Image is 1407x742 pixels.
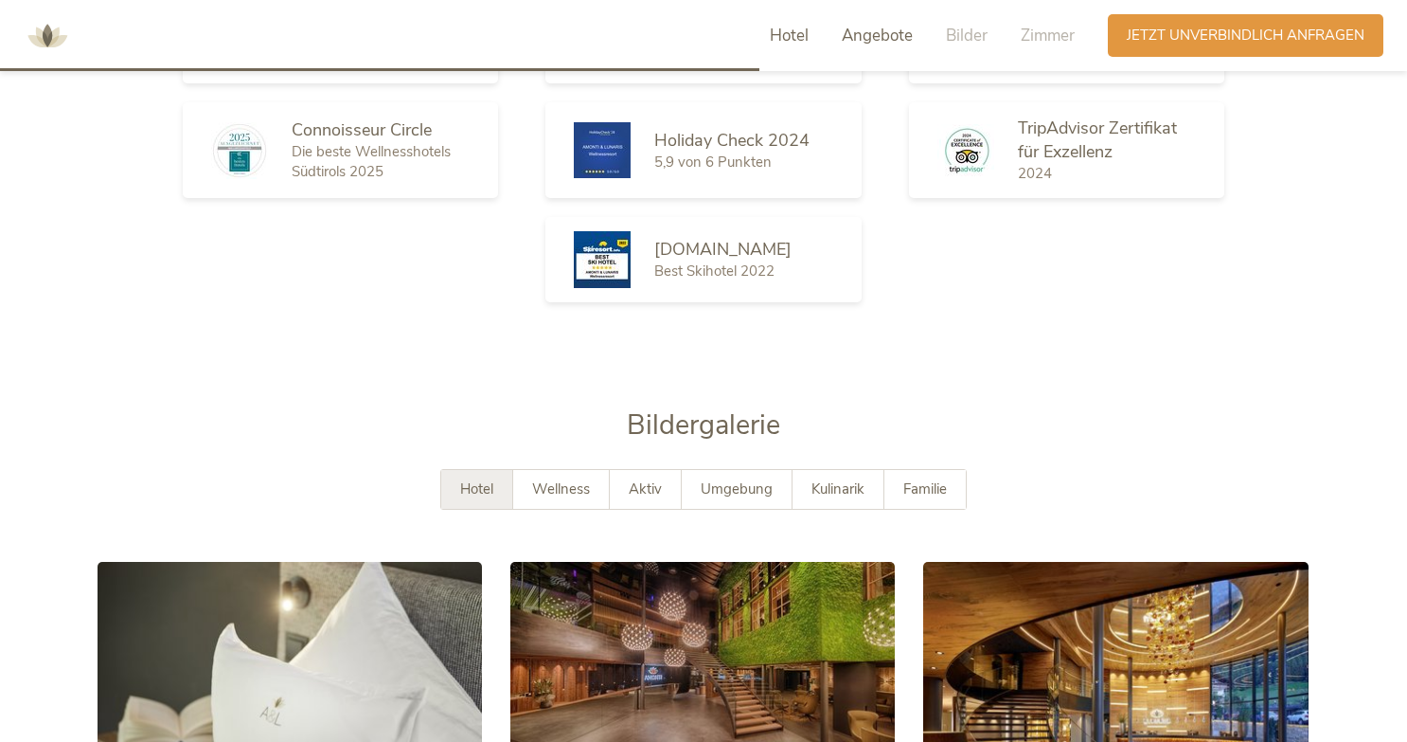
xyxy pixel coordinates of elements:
a: AMONTI & LUNARIS Wellnessresort [19,28,76,42]
span: Umgebung [701,480,773,498]
span: Wellness [532,480,590,498]
span: Hotel [770,25,809,46]
span: Familie [903,480,947,498]
img: Holiday Check 2024 [574,122,631,178]
span: Best Skihotel 2022 [654,262,775,281]
img: Skiresort.de [574,231,631,288]
span: [DOMAIN_NAME] [654,238,792,261]
span: 2024 [1018,164,1052,183]
span: 5,9 von 6 Punkten [654,153,772,172]
img: AMONTI & LUNARIS Wellnessresort [19,8,76,64]
span: Zimmer [1021,25,1075,46]
span: TripAdvisor Zertifikat für Exzellenz [1018,117,1177,163]
img: Connoisseur Circle [211,122,268,179]
span: Connoisseur Circle [292,118,432,141]
span: Hotel [460,480,493,498]
span: Aktiv [629,480,662,498]
span: Angebote [842,25,913,46]
span: Holiday Check 2024 [654,129,810,152]
span: Bildergalerie [627,407,780,443]
span: Kulinarik [811,480,864,498]
span: Bilder [946,25,988,46]
span: Jetzt unverbindlich anfragen [1127,26,1364,45]
span: Die beste Wellnesshotels Südtirols 2025 [292,142,451,181]
img: TripAdvisor Zertifikat für Exzellenz [937,124,994,176]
